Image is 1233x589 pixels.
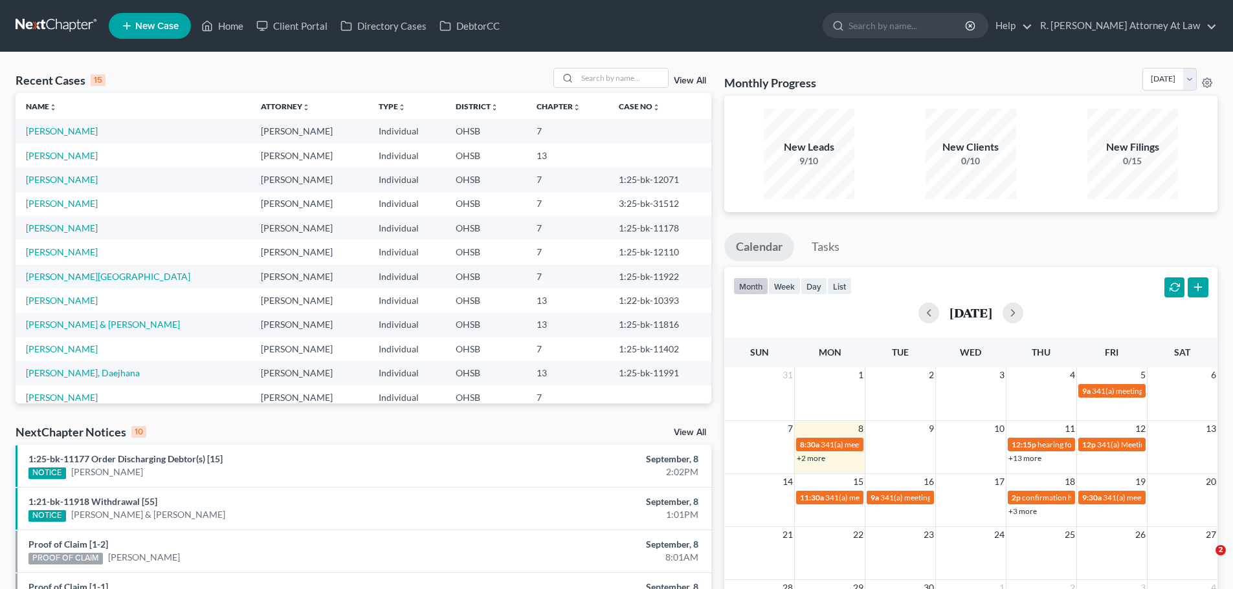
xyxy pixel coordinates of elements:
[849,14,967,37] input: Search by name...
[852,527,865,542] span: 22
[135,21,179,31] span: New Case
[950,306,992,319] h2: [DATE]
[526,216,608,240] td: 7
[1139,367,1147,383] span: 5
[445,313,526,337] td: OHSB
[1205,421,1217,436] span: 13
[483,495,698,508] div: September, 8
[608,167,711,191] td: 1:25-bk-12071
[16,72,106,88] div: Recent Cases
[250,144,368,167] td: [PERSON_NAME]
[1087,155,1178,167] div: 0/15
[398,103,406,111] i: unfold_more
[1008,453,1041,463] a: +13 more
[108,551,180,564] a: [PERSON_NAME]
[71,466,143,478] a: [PERSON_NAME]
[871,493,879,502] span: 9a
[619,102,660,111] a: Case Nounfold_more
[483,453,698,466] div: September, 8
[928,421,935,436] span: 9
[537,102,581,111] a: Chapterunfold_more
[368,264,445,288] td: Individual
[368,361,445,385] td: Individual
[1174,347,1190,358] span: Sat
[857,421,865,436] span: 8
[368,192,445,216] td: Individual
[526,361,608,385] td: 13
[250,288,368,312] td: [PERSON_NAME]
[526,144,608,167] td: 13
[445,288,526,312] td: OHSB
[526,337,608,361] td: 7
[26,271,190,282] a: [PERSON_NAME][GEOGRAPHIC_DATA]
[28,467,66,479] div: NOTICE
[733,277,768,295] button: month
[573,103,581,111] i: unfold_more
[250,337,368,361] td: [PERSON_NAME]
[1032,347,1050,358] span: Thu
[608,288,711,312] td: 1:22-bk-10393
[26,343,98,354] a: [PERSON_NAME]
[302,103,310,111] i: unfold_more
[674,428,706,437] a: View All
[1216,545,1226,555] span: 2
[526,192,608,216] td: 7
[250,216,368,240] td: [PERSON_NAME]
[819,347,841,358] span: Mon
[526,240,608,264] td: 7
[71,508,225,521] a: [PERSON_NAME] & [PERSON_NAME]
[993,527,1006,542] span: 24
[880,493,1005,502] span: 341(a) meeting for [PERSON_NAME]
[1134,474,1147,489] span: 19
[989,14,1032,37] a: Help
[1105,347,1118,358] span: Fri
[28,496,157,507] a: 1:21-bk-11918 Withdrawal [55]
[16,424,146,440] div: NextChapter Notices
[1082,440,1096,449] span: 12p
[797,453,825,463] a: +2 more
[26,319,180,330] a: [PERSON_NAME] & [PERSON_NAME]
[368,288,445,312] td: Individual
[491,103,498,111] i: unfold_more
[1038,440,1137,449] span: hearing for [PERSON_NAME]
[445,167,526,191] td: OHSB
[250,167,368,191] td: [PERSON_NAME]
[26,222,98,233] a: [PERSON_NAME]
[608,264,711,288] td: 1:25-bk-11922
[131,426,146,438] div: 10
[993,421,1006,436] span: 10
[652,103,660,111] i: unfold_more
[764,140,854,155] div: New Leads
[993,474,1006,489] span: 17
[781,367,794,383] span: 31
[1189,545,1220,576] iframe: Intercom live chat
[445,337,526,361] td: OHSB
[1087,140,1178,155] div: New Filings
[250,313,368,337] td: [PERSON_NAME]
[26,246,98,257] a: [PERSON_NAME]
[1082,493,1102,502] span: 9:30a
[926,140,1016,155] div: New Clients
[821,440,946,449] span: 341(a) meeting for [PERSON_NAME]
[368,385,445,409] td: Individual
[368,240,445,264] td: Individual
[28,553,103,564] div: PROOF OF CLAIM
[786,421,794,436] span: 7
[801,277,827,295] button: day
[608,313,711,337] td: 1:25-bk-11816
[26,295,98,306] a: [PERSON_NAME]
[1012,440,1036,449] span: 12:15p
[26,150,98,161] a: [PERSON_NAME]
[825,493,950,502] span: 341(a) meeting for [PERSON_NAME]
[1069,367,1076,383] span: 4
[960,347,981,358] span: Wed
[1097,440,1223,449] span: 341(a) Meeting for [PERSON_NAME]
[456,102,498,111] a: Districtunfold_more
[526,119,608,143] td: 7
[1210,367,1217,383] span: 6
[445,264,526,288] td: OHSB
[261,102,310,111] a: Attorneyunfold_more
[368,167,445,191] td: Individual
[1134,527,1147,542] span: 26
[750,347,769,358] span: Sun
